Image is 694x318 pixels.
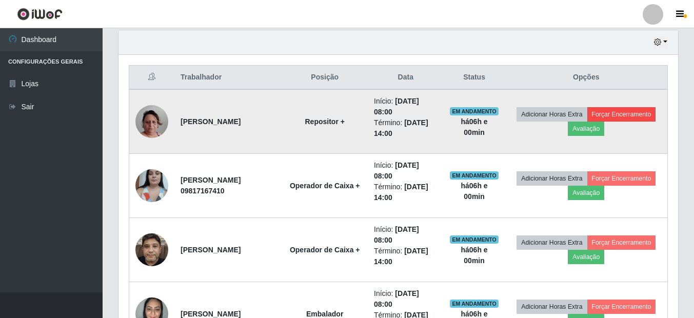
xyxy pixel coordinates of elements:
[374,288,437,310] li: Início:
[517,171,587,186] button: Adicionar Horas Extra
[374,161,419,180] time: [DATE] 08:00
[374,225,419,244] time: [DATE] 08:00
[450,235,499,244] span: EM ANDAMENTO
[135,164,168,207] img: 1696812501439.jpeg
[181,117,241,126] strong: [PERSON_NAME]
[450,171,499,180] span: EM ANDAMENTO
[374,117,437,139] li: Término:
[517,300,587,314] button: Adicionar Horas Extra
[587,107,656,122] button: Forçar Encerramento
[374,224,437,246] li: Início:
[568,186,604,200] button: Avaliação
[181,176,241,195] strong: [PERSON_NAME] 09817167410
[461,182,487,201] strong: há 06 h e 00 min
[450,107,499,115] span: EM ANDAMENTO
[290,182,360,190] strong: Operador de Caixa +
[374,97,419,116] time: [DATE] 08:00
[587,300,656,314] button: Forçar Encerramento
[450,300,499,308] span: EM ANDAMENTO
[444,66,505,90] th: Status
[374,160,437,182] li: Início:
[368,66,443,90] th: Data
[461,117,487,136] strong: há 06 h e 00 min
[174,66,282,90] th: Trabalhador
[568,122,604,136] button: Avaliação
[135,92,168,151] img: 1737254952637.jpeg
[587,171,656,186] button: Forçar Encerramento
[374,246,437,267] li: Término:
[517,107,587,122] button: Adicionar Horas Extra
[181,310,241,318] strong: [PERSON_NAME]
[135,228,168,271] img: 1742847882659.jpeg
[374,289,419,308] time: [DATE] 08:00
[374,182,437,203] li: Término:
[374,96,437,117] li: Início:
[461,246,487,265] strong: há 06 h e 00 min
[181,246,241,254] strong: [PERSON_NAME]
[587,235,656,250] button: Forçar Encerramento
[505,66,668,90] th: Opções
[306,310,343,318] strong: Embalador
[568,250,604,264] button: Avaliação
[282,66,368,90] th: Posição
[290,246,360,254] strong: Operador de Caixa +
[17,8,63,21] img: CoreUI Logo
[305,117,345,126] strong: Repositor +
[517,235,587,250] button: Adicionar Horas Extra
